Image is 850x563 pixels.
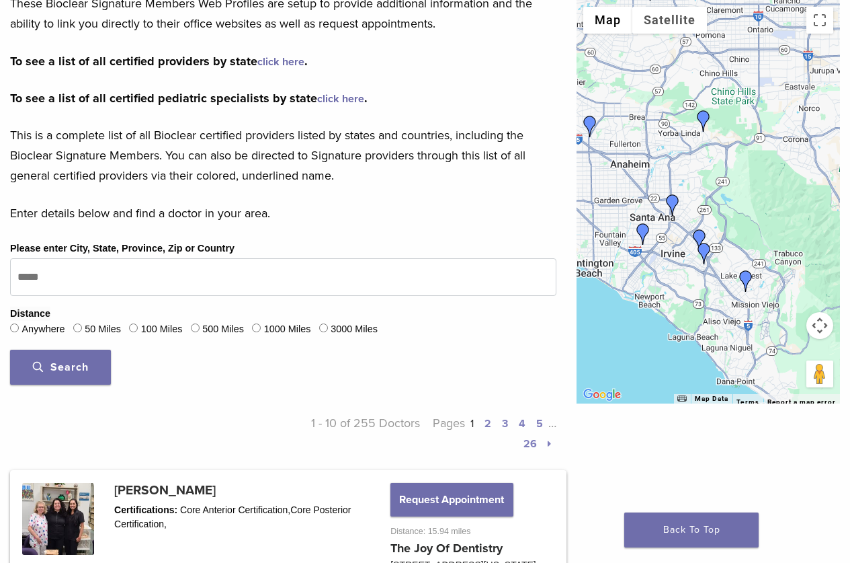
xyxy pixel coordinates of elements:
[502,417,508,430] a: 3
[536,417,543,430] a: 5
[10,241,235,256] label: Please enter City, State, Province, Zip or Country
[736,398,759,406] a: Terms
[33,361,89,374] span: Search
[420,413,556,453] p: Pages
[624,513,759,548] a: Back To Top
[484,417,491,430] a: 2
[806,7,833,34] button: Toggle fullscreen view
[390,483,513,517] button: Request Appointment
[689,229,710,251] div: Dr. Frank Raymer
[548,416,556,430] span: …
[735,270,757,292] div: Dr. Vanessa Cruz
[677,394,687,404] button: Keyboard shortcuts
[10,203,556,223] p: Enter details below and find a doctor in your area.
[806,361,833,387] button: Drag Pegman onto the map to open Street View
[10,307,50,322] legend: Distance
[10,125,556,186] p: This is a complete list of all Bioclear certified providers listed by states and countries, inclu...
[580,386,624,404] img: Google
[695,394,728,404] button: Map Data
[579,116,601,137] div: Dr. Henry Chung
[693,110,714,132] div: Dr. Rajeev Prasher
[806,312,833,339] button: Map camera controls
[317,92,364,106] a: click here
[10,350,111,385] button: Search
[22,322,65,337] label: Anywhere
[767,398,836,406] a: Report a map error
[202,322,244,337] label: 500 Miles
[85,322,121,337] label: 50 Miles
[331,322,378,337] label: 3000 Miles
[470,417,474,430] a: 1
[141,322,183,337] label: 100 Miles
[523,437,537,451] a: 26
[693,243,715,264] div: Rice Dentistry
[264,322,311,337] label: 1000 Miles
[662,194,683,216] div: Dr. Eddie Kao
[632,7,707,34] button: Show satellite imagery
[10,54,308,69] strong: To see a list of all certified providers by state .
[284,413,420,453] p: 1 - 10 of 255 Doctors
[580,386,624,404] a: Open this area in Google Maps (opens a new window)
[632,223,654,245] div: Dr. Randy Fong
[519,417,525,430] a: 4
[257,55,304,69] a: click here
[10,91,368,106] strong: To see a list of all certified pediatric specialists by state .
[583,7,632,34] button: Show street map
